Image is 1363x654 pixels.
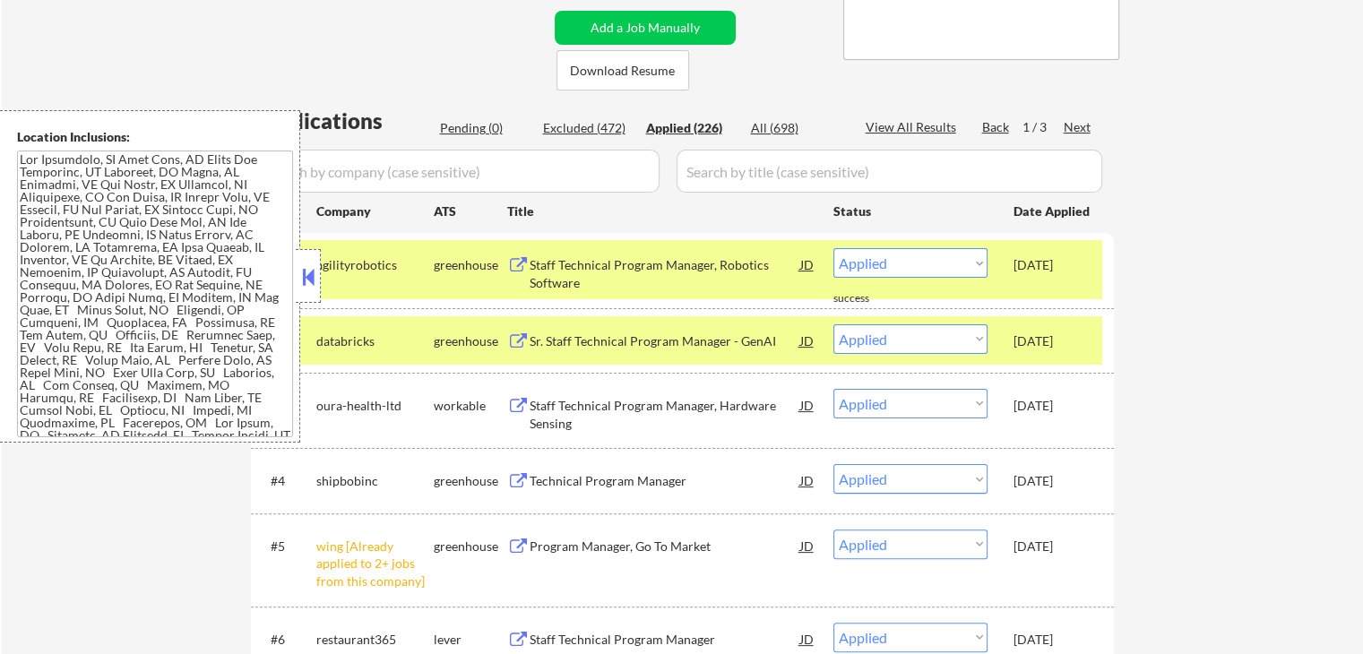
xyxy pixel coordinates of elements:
[798,248,816,280] div: JD
[271,472,302,490] div: #4
[1014,538,1092,555] div: [DATE]
[1014,397,1092,415] div: [DATE]
[434,631,507,649] div: lever
[530,397,800,432] div: Staff Technical Program Manager, Hardware Sensing
[982,118,1011,136] div: Back
[798,464,816,496] div: JD
[677,150,1102,193] input: Search by title (case sensitive)
[530,631,800,649] div: Staff Technical Program Manager
[530,256,800,291] div: Staff Technical Program Manager, Robotics Software
[256,110,434,132] div: Applications
[1022,118,1064,136] div: 1 / 3
[434,332,507,350] div: greenhouse
[271,631,302,649] div: #6
[1014,472,1092,490] div: [DATE]
[440,119,530,137] div: Pending (0)
[555,11,736,45] button: Add a Job Manually
[316,256,434,274] div: agilityrobotics
[646,119,736,137] div: Applied (226)
[798,389,816,421] div: JD
[434,538,507,555] div: greenhouse
[316,631,434,649] div: restaurant365
[316,202,434,220] div: Company
[530,332,800,350] div: Sr. Staff Technical Program Manager - GenAI
[1014,256,1092,274] div: [DATE]
[271,538,302,555] div: #5
[1014,202,1092,220] div: Date Applied
[434,256,507,274] div: greenhouse
[798,529,816,562] div: JD
[316,397,434,415] div: oura-health-ltd
[798,324,816,357] div: JD
[434,202,507,220] div: ATS
[1064,118,1092,136] div: Next
[434,397,507,415] div: workable
[833,291,905,306] div: success
[866,118,962,136] div: View All Results
[530,538,800,555] div: Program Manager, Go To Market
[256,150,660,193] input: Search by company (case sensitive)
[316,332,434,350] div: databricks
[507,202,816,220] div: Title
[1014,631,1092,649] div: [DATE]
[434,472,507,490] div: greenhouse
[833,194,988,227] div: Status
[556,50,689,90] button: Download Resume
[17,128,293,146] div: Location Inclusions:
[751,119,841,137] div: All (698)
[543,119,633,137] div: Excluded (472)
[1014,332,1092,350] div: [DATE]
[316,472,434,490] div: shipbobinc
[316,538,434,590] div: wing [Already applied to 2+ jobs from this company]
[530,472,800,490] div: Technical Program Manager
